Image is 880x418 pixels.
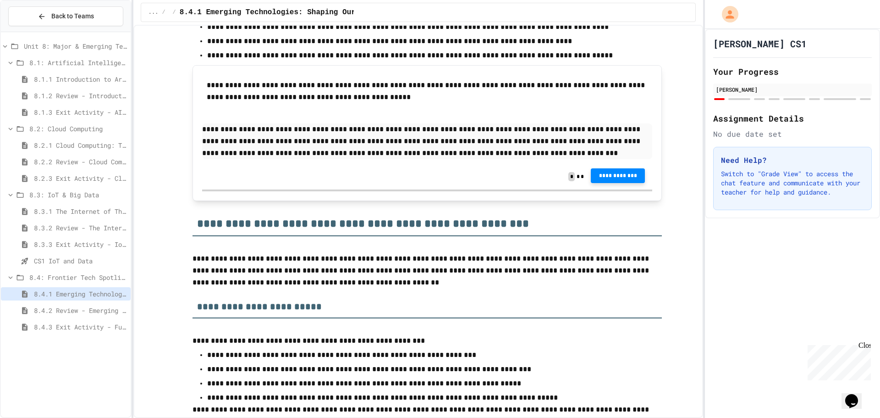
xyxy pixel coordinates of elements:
[29,58,127,67] span: 8.1: Artificial Intelligence Basics
[34,91,127,100] span: 8.1.2 Review - Introduction to Artificial Intelligence
[29,124,127,134] span: 8.2: Cloud Computing
[713,37,807,50] h1: [PERSON_NAME] CS1
[713,65,872,78] h2: Your Progress
[34,223,127,233] span: 8.3.2 Review - The Internet of Things and Big Data
[721,155,864,166] h3: Need Help?
[34,173,127,183] span: 8.2.3 Exit Activity - Cloud Service Detective
[34,140,127,150] span: 8.2.1 Cloud Computing: Transforming the Digital World
[716,85,869,94] div: [PERSON_NAME]
[51,11,94,21] span: Back to Teams
[34,157,127,167] span: 8.2.2 Review - Cloud Computing
[29,190,127,200] span: 8.3: IoT & Big Data
[34,107,127,117] span: 8.1.3 Exit Activity - AI Detective
[712,4,741,25] div: My Account
[34,74,127,84] span: 8.1.1 Introduction to Artificial Intelligence
[173,9,176,16] span: /
[34,256,127,266] span: CS1 IoT and Data
[29,273,127,282] span: 8.4: Frontier Tech Spotlight
[804,341,871,380] iframe: chat widget
[34,240,127,249] span: 8.3.3 Exit Activity - IoT Data Detective Challenge
[162,9,165,16] span: /
[34,289,127,299] span: 8.4.1 Emerging Technologies: Shaping Our Digital Future
[713,112,872,125] h2: Assignment Details
[841,381,871,409] iframe: chat widget
[713,128,872,139] div: No due date set
[148,9,159,16] span: ...
[721,169,864,197] p: Switch to "Grade View" to access the chat feature and communicate with your teacher for help and ...
[180,7,422,18] span: 8.4.1 Emerging Technologies: Shaping Our Digital Future
[34,306,127,315] span: 8.4.2 Review - Emerging Technologies: Shaping Our Digital Future
[4,4,63,58] div: Chat with us now!Close
[34,206,127,216] span: 8.3.1 The Internet of Things and Big Data: Our Connected Digital World
[8,6,123,26] button: Back to Teams
[34,322,127,332] span: 8.4.3 Exit Activity - Future Tech Challenge
[24,41,127,51] span: Unit 8: Major & Emerging Technologies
